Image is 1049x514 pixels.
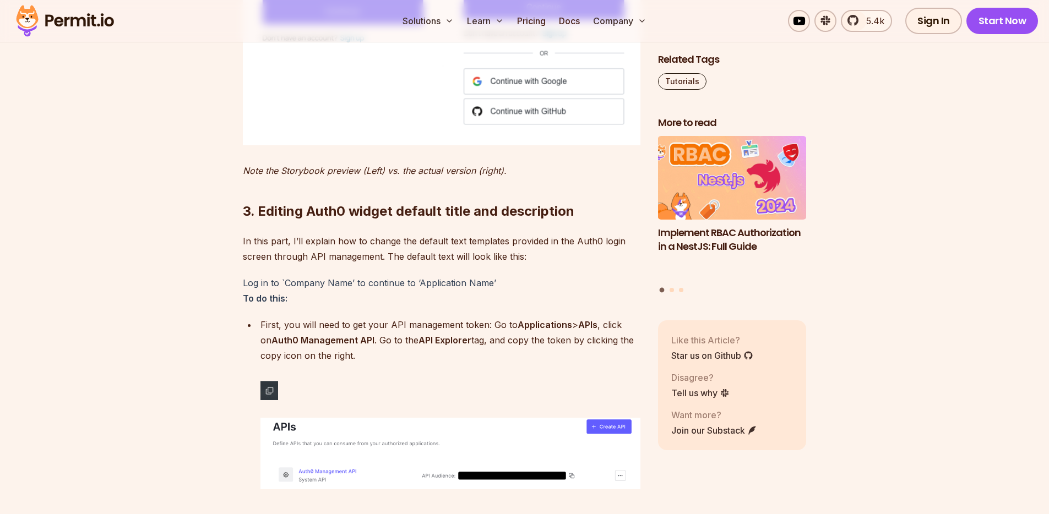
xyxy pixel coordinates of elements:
[243,275,640,306] h6: Log in to `Company Name’ to continue to ‘Application Name’
[905,8,962,34] a: Sign In
[260,381,278,400] img: unnamed (8).png
[243,165,507,176] em: Note the Storybook preview (Left) vs. the actual version (right).
[671,349,753,362] a: Star us on Github
[260,317,640,363] p: First, you will need to get your API management token: Go to > , click on . Go to the tag, and co...
[671,386,730,400] a: Tell us why
[658,136,807,294] div: Posts
[658,226,807,254] h3: Implement RBAC Authorization in a NestJS: Full Guide
[679,288,683,292] button: Go to slide 3
[243,158,640,220] h2: 3. Editing Auth0 widget default title and description
[841,10,892,32] a: 5.4k
[966,8,1039,34] a: Start Now
[271,335,374,346] strong: Auth0 Management API
[671,333,753,347] p: Like this Article?
[398,10,458,32] button: Solutions
[671,424,757,437] a: Join our Substack
[513,10,550,32] a: Pricing
[589,10,651,32] button: Company
[260,418,640,489] img: unnamed (9).png
[671,408,757,422] p: Want more?
[670,288,674,292] button: Go to slide 2
[11,2,119,40] img: Permit logo
[658,136,807,281] li: 1 of 3
[463,10,508,32] button: Learn
[658,73,706,90] a: Tutorials
[860,14,884,28] span: 5.4k
[243,293,287,304] strong: To do this:
[658,136,807,220] img: Implement RBAC Authorization in a NestJS: Full Guide
[418,335,471,346] strong: API Explorer
[243,233,640,264] p: In this part, I’ll explain how to change the default text templates provided in the Auth0 login s...
[658,53,807,67] h2: Related Tags
[518,319,572,330] strong: Applications
[578,319,597,330] strong: APIs
[660,288,665,293] button: Go to slide 1
[671,371,730,384] p: Disagree?
[658,136,807,281] a: Implement RBAC Authorization in a NestJS: Full GuideImplement RBAC Authorization in a NestJS: Ful...
[658,116,807,130] h2: More to read
[555,10,584,32] a: Docs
